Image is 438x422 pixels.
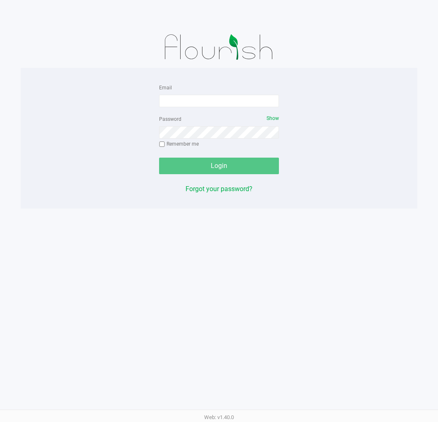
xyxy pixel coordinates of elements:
[159,140,199,148] label: Remember me
[159,141,165,147] input: Remember me
[204,414,234,420] span: Web: v1.40.0
[267,115,279,121] span: Show
[159,115,181,123] label: Password
[159,84,172,91] label: Email
[186,184,252,194] button: Forgot your password?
